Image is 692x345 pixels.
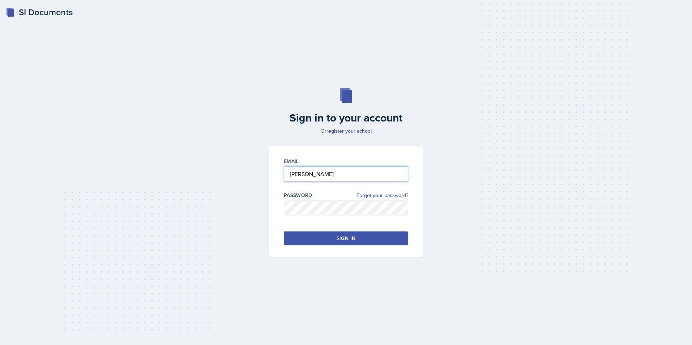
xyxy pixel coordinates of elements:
[337,235,355,242] div: Sign in
[326,127,372,135] a: register your school
[6,6,73,19] a: SI Documents
[284,231,408,245] button: Sign in
[284,158,299,165] label: Email
[356,192,408,199] a: Forgot your password?
[265,111,427,124] h2: Sign in to your account
[284,192,312,199] label: Password
[265,127,427,135] p: Or
[284,166,408,182] input: Email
